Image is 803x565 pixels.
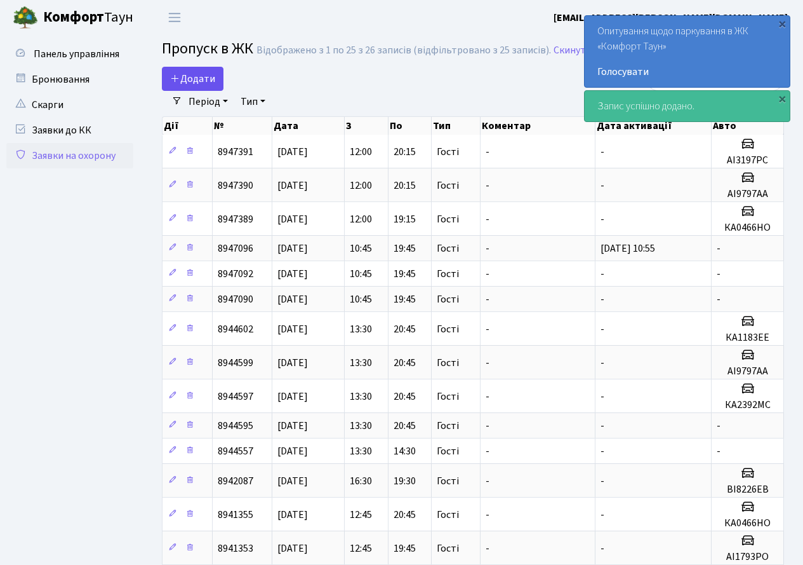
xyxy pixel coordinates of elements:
[277,541,308,555] span: [DATE]
[350,145,372,159] span: 12:00
[394,322,416,336] span: 20:45
[437,269,459,279] span: Гості
[601,390,604,404] span: -
[218,242,253,255] span: 8947096
[486,322,489,336] span: -
[218,212,253,226] span: 8947389
[394,292,416,306] span: 19:45
[43,7,133,29] span: Таун
[437,243,459,254] span: Гості
[717,332,778,344] h5: КА1183ЕЕ
[277,267,308,281] span: [DATE]
[162,37,253,60] span: Пропуск в ЖК
[350,474,372,488] span: 16:30
[350,267,372,281] span: 10:45
[712,117,784,135] th: Авто
[601,242,655,255] span: [DATE] 10:55
[394,242,416,255] span: 19:45
[6,41,133,67] a: Панель управління
[486,541,489,555] span: -
[601,508,604,522] span: -
[218,145,253,159] span: 8947391
[236,91,270,112] a: Тип
[717,365,778,378] h5: АІ9797АА
[601,212,604,226] span: -
[218,267,253,281] span: 8947092
[350,444,372,458] span: 13:30
[437,391,459,402] span: Гості
[162,67,223,91] a: Додати
[218,419,253,433] span: 8944595
[394,444,416,458] span: 14:30
[34,47,119,61] span: Панель управління
[394,145,416,159] span: 20:15
[776,17,788,30] div: ×
[350,292,372,306] span: 10:45
[717,399,778,411] h5: КА2392МС
[601,267,604,281] span: -
[213,117,272,135] th: №
[350,356,372,370] span: 13:30
[486,212,489,226] span: -
[597,64,777,79] a: Голосувати
[218,356,253,370] span: 8944599
[437,214,459,224] span: Гості
[486,390,489,404] span: -
[486,508,489,522] span: -
[183,91,233,112] a: Період
[277,322,308,336] span: [DATE]
[256,44,551,57] div: Відображено з 1 по 25 з 26 записів (відфільтровано з 25 записів).
[554,44,592,57] a: Скинути
[601,474,604,488] span: -
[394,419,416,433] span: 20:45
[437,476,459,486] span: Гості
[486,356,489,370] span: -
[717,419,720,433] span: -
[394,356,416,370] span: 20:45
[350,419,372,433] span: 13:30
[437,510,459,520] span: Гості
[437,147,459,157] span: Гості
[776,92,788,105] div: ×
[350,212,372,226] span: 12:00
[6,143,133,168] a: Заявки на охорону
[218,179,253,193] span: 8947390
[394,390,416,404] span: 20:45
[350,508,372,522] span: 12:45
[486,242,489,255] span: -
[277,444,308,458] span: [DATE]
[394,212,416,226] span: 19:15
[486,419,489,433] span: -
[277,356,308,370] span: [DATE]
[717,551,778,563] h5: АІ1793РО
[601,292,604,306] span: -
[394,267,416,281] span: 19:45
[601,179,604,193] span: -
[218,390,253,404] span: 8944597
[277,212,308,226] span: [DATE]
[437,358,459,368] span: Гості
[554,10,788,25] a: [EMAIL_ADDRESS][PERSON_NAME][DOMAIN_NAME]
[272,117,345,135] th: Дата
[218,292,253,306] span: 8947090
[218,541,253,555] span: 8941353
[601,444,604,458] span: -
[601,419,604,433] span: -
[486,474,489,488] span: -
[585,91,790,121] div: Запис успішно додано.
[277,145,308,159] span: [DATE]
[486,267,489,281] span: -
[394,179,416,193] span: 20:15
[437,421,459,431] span: Гості
[6,67,133,92] a: Бронювання
[218,508,253,522] span: 8941355
[350,390,372,404] span: 13:30
[277,292,308,306] span: [DATE]
[717,188,778,200] h5: АІ9797АА
[350,322,372,336] span: 13:30
[601,145,604,159] span: -
[717,154,778,167] h5: АІ3197РС
[717,222,778,234] h5: КА0466НО
[43,7,104,27] b: Комфорт
[277,419,308,433] span: [DATE]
